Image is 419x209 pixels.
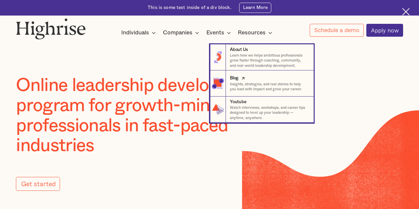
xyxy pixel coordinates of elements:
[310,24,364,37] a: Schedule a demo
[238,29,274,37] div: Resources
[210,70,314,97] a: BlogInsights, strategies, and real stories to help you lead with impact and grow your career.
[121,29,158,37] div: Individuals
[239,3,271,13] a: Learn More
[16,18,86,39] img: Highrise logo
[163,29,201,37] div: Companies
[230,99,246,105] div: Youtube
[230,105,308,120] p: Watch interviews, workshops, and career tips designed to level up your leadership — anytime, anyw...
[366,24,403,37] a: Apply now
[230,53,308,68] p: Learn how we helps ambitious professionals grow faster through coaching, community, and real-worl...
[121,29,149,37] div: Individuals
[206,29,233,37] div: Events
[16,177,60,191] a: Get started
[206,29,224,37] div: Events
[238,29,266,37] div: Resources
[210,97,314,123] a: YoutubeWatch interviews, workshops, and career tips designed to level up your leadership — anytim...
[163,29,192,37] div: Companies
[11,34,408,123] nav: Resources
[230,82,308,92] p: Insights, strategies, and real stories to help you lead with impact and grow your career.
[230,47,248,53] div: About Us
[402,8,410,16] img: Cross icon
[210,44,314,70] a: About UsLearn how we helps ambitious professionals grow faster through coaching, community, and r...
[230,75,238,81] div: Blog
[148,5,232,11] div: This is some text inside of a div block.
